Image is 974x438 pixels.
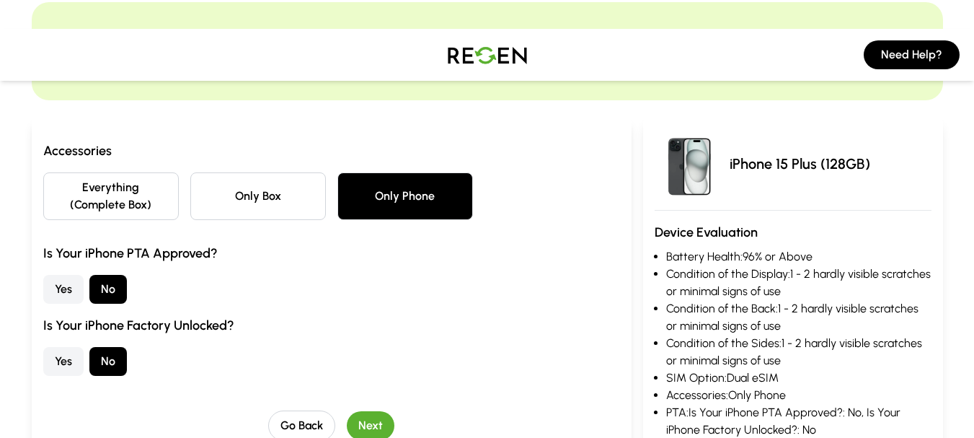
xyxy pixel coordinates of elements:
button: Need Help? [864,40,960,69]
img: iPhone 15 Plus [655,129,724,198]
li: Battery Health: 96% or Above [666,248,931,266]
button: No [89,347,127,376]
h3: Accessories [43,141,620,161]
h3: Device Evaluation [655,222,931,242]
button: Only Box [190,172,326,220]
button: Only Phone [337,172,473,220]
button: Yes [43,275,84,304]
h3: Is Your iPhone Factory Unlocked? [43,315,620,336]
p: iPhone 15 Plus (128GB) [730,154,870,174]
h3: Is Your iPhone PTA Approved? [43,243,620,263]
button: Yes [43,347,84,376]
li: Condition of the Back: 1 - 2 hardly visible scratches or minimal signs of use [666,300,931,335]
img: Logo [437,35,538,75]
li: Condition of the Display: 1 - 2 hardly visible scratches or minimal signs of use [666,266,931,300]
li: Condition of the Sides: 1 - 2 hardly visible scratches or minimal signs of use [666,335,931,369]
button: Everything (Complete Box) [43,172,179,220]
li: Accessories: Only Phone [666,387,931,404]
li: SIM Option: Dual eSIM [666,369,931,387]
button: No [89,275,127,304]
